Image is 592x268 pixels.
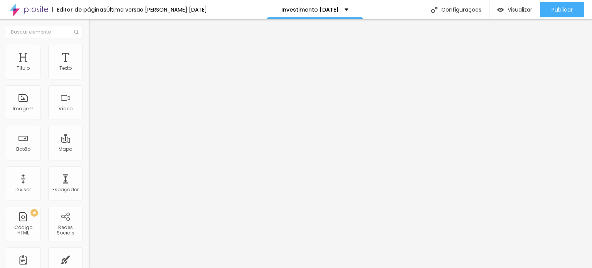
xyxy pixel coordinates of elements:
[52,7,106,12] div: Editor de páginas
[497,7,504,13] img: view-1.svg
[50,225,81,236] div: Redes Sociais
[281,7,339,12] p: Investimento [DATE]
[431,7,437,13] img: Icone
[540,2,584,17] button: Publicar
[6,25,83,39] input: Buscar elemento
[16,147,30,152] div: Botão
[59,147,72,152] div: Mapa
[106,7,207,12] div: Última versão [PERSON_NAME] [DATE]
[8,225,38,236] div: Código HTML
[17,66,30,71] div: Título
[552,7,573,13] span: Publicar
[59,66,72,71] div: Texto
[89,19,592,268] iframe: Editor
[508,7,532,13] span: Visualizar
[15,187,31,192] div: Divisor
[489,2,540,17] button: Visualizar
[74,30,79,34] img: Icone
[13,106,34,111] div: Imagem
[52,187,79,192] div: Espaçador
[59,106,72,111] div: Vídeo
